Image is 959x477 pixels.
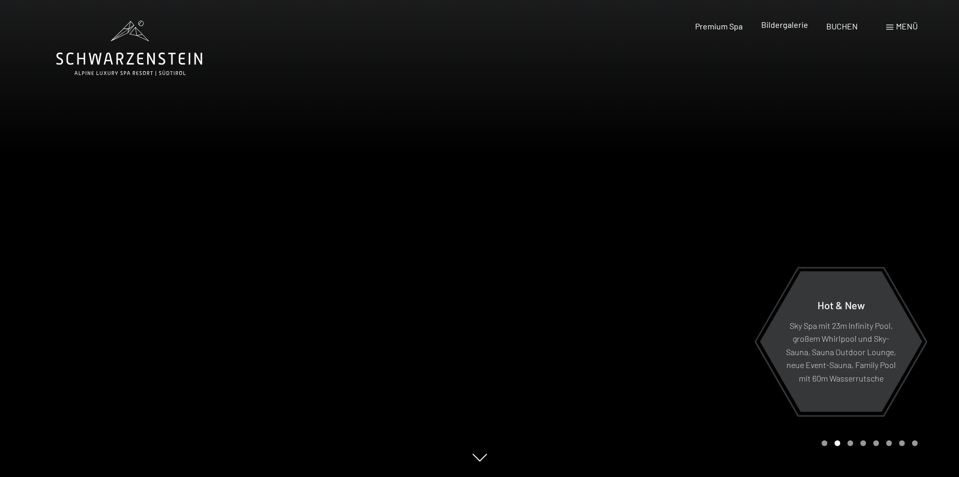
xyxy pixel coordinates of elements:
div: Carousel Page 5 [873,440,879,446]
div: Carousel Pagination [818,440,918,446]
div: Carousel Page 4 [860,440,866,446]
div: Carousel Page 6 [886,440,892,446]
a: Hot & New Sky Spa mit 23m Infinity Pool, großem Whirlpool und Sky-Sauna, Sauna Outdoor Lounge, ne... [759,271,923,412]
p: Sky Spa mit 23m Infinity Pool, großem Whirlpool und Sky-Sauna, Sauna Outdoor Lounge, neue Event-S... [785,319,897,385]
div: Carousel Page 3 [847,440,853,446]
div: Carousel Page 2 (Current Slide) [835,440,840,446]
div: Carousel Page 8 [912,440,918,446]
span: Menü [896,21,918,31]
div: Carousel Page 7 [899,440,905,446]
div: Carousel Page 1 [822,440,827,446]
a: BUCHEN [826,21,858,31]
a: Premium Spa [695,21,743,31]
a: Bildergalerie [761,20,808,29]
span: Hot & New [817,298,865,311]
